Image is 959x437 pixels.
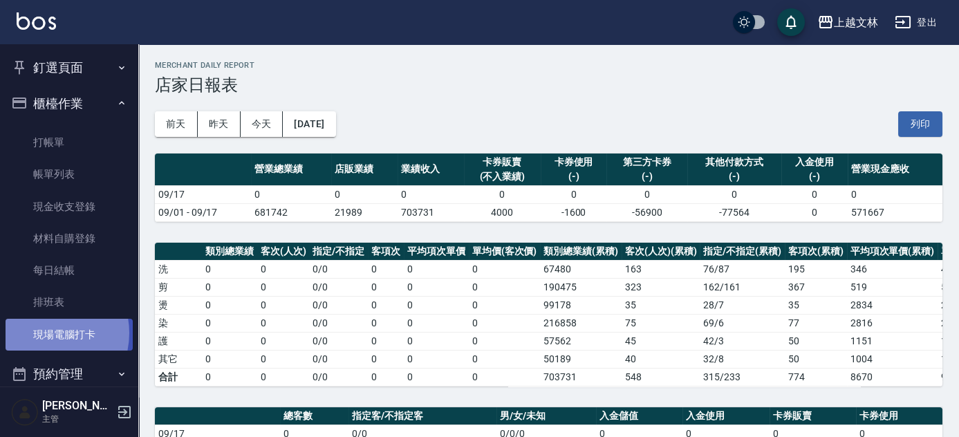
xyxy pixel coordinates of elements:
[11,398,39,426] img: Person
[309,296,368,314] td: 0 / 0
[469,260,541,278] td: 0
[469,278,541,296] td: 0
[309,368,368,386] td: 0/0
[540,314,622,332] td: 216858
[42,413,113,425] p: 主管
[540,243,622,261] th: 類別總業績(累積)
[155,61,942,70] h2: Merchant Daily Report
[368,296,404,314] td: 0
[6,286,133,318] a: 排班表
[700,260,785,278] td: 76 / 87
[847,260,938,278] td: 346
[781,185,848,203] td: 0
[309,314,368,332] td: 0 / 0
[469,314,541,332] td: 0
[309,260,368,278] td: 0 / 0
[469,243,541,261] th: 單均價(客次價)
[155,350,202,368] td: 其它
[847,296,938,314] td: 2834
[464,203,540,221] td: 4000
[691,155,779,169] div: 其他付款方式
[785,278,847,296] td: 367
[785,243,847,261] th: 客項次(累積)
[898,111,942,137] button: 列印
[622,350,700,368] td: 40
[202,332,257,350] td: 0
[777,8,805,36] button: save
[331,203,398,221] td: 21989
[6,356,133,392] button: 預約管理
[6,127,133,158] a: 打帳單
[610,155,683,169] div: 第三方卡券
[544,169,604,184] div: (-)
[257,368,310,386] td: 0
[257,260,310,278] td: 0
[17,12,56,30] img: Logo
[540,296,622,314] td: 99178
[202,243,257,261] th: 類別總業績
[847,278,938,296] td: 519
[155,314,202,332] td: 染
[404,260,469,278] td: 0
[251,203,331,221] td: 681742
[622,314,700,332] td: 75
[596,407,682,425] th: 入金儲值
[155,111,198,137] button: 前天
[155,296,202,314] td: 燙
[6,191,133,223] a: 現金收支登錄
[404,332,469,350] td: 0
[847,368,938,386] td: 8670
[6,158,133,190] a: 帳單列表
[348,407,496,425] th: 指定客/不指定客
[622,368,700,386] td: 548
[241,111,283,137] button: 今天
[785,155,844,169] div: 入金使用
[368,368,404,386] td: 0
[785,368,847,386] td: 774
[785,296,847,314] td: 35
[700,243,785,261] th: 指定/不指定(累積)
[257,278,310,296] td: 0
[398,185,464,203] td: 0
[469,350,541,368] td: 0
[785,169,844,184] div: (-)
[540,332,622,350] td: 57562
[6,319,133,351] a: 現場電腦打卡
[309,332,368,350] td: 0 / 0
[251,185,331,203] td: 0
[847,314,938,332] td: 2816
[155,203,251,221] td: 09/01 - 09/17
[257,296,310,314] td: 0
[540,278,622,296] td: 190475
[691,169,779,184] div: (-)
[155,260,202,278] td: 洗
[469,332,541,350] td: 0
[368,260,404,278] td: 0
[404,296,469,314] td: 0
[781,203,848,221] td: 0
[541,185,607,203] td: 0
[847,332,938,350] td: 1151
[202,278,257,296] td: 0
[889,10,942,35] button: 登出
[331,154,398,186] th: 店販業績
[368,314,404,332] td: 0
[464,185,540,203] td: 0
[6,86,133,122] button: 櫃檯作業
[834,14,878,31] div: 上越文林
[155,278,202,296] td: 剪
[257,332,310,350] td: 0
[309,350,368,368] td: 0 / 0
[848,154,942,186] th: 營業現金應收
[404,278,469,296] td: 0
[541,203,607,221] td: -1600
[404,243,469,261] th: 平均項次單價
[404,350,469,368] td: 0
[687,185,782,203] td: 0
[6,254,133,286] a: 每日結帳
[856,407,942,425] th: 卡券使用
[700,278,785,296] td: 162 / 161
[622,243,700,261] th: 客次(人次)(累積)
[368,278,404,296] td: 0
[606,203,687,221] td: -56900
